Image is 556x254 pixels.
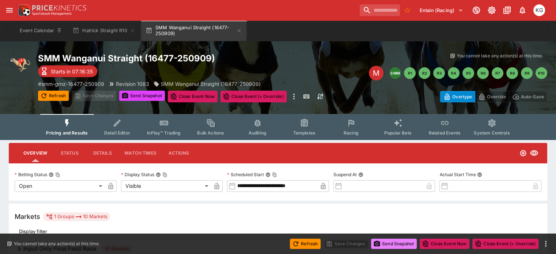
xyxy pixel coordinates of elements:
img: PriceKinetics [32,5,86,11]
button: Send Snapshot [371,239,417,249]
p: Copy To Clipboard [38,80,104,88]
button: Send Snapshot [119,91,165,101]
button: Kevin Gutschlag [531,2,547,18]
img: PriceKinetics Logo [16,3,31,18]
button: Close Event (+ Override) [472,239,538,249]
p: Revision 1083 [116,80,149,88]
button: Display filter [15,225,52,237]
div: 1 Groups 10 Markets [46,212,107,221]
span: Templates [293,130,315,136]
div: Start From [440,91,547,102]
button: Overview [18,144,53,162]
button: Connected to PK [470,4,483,17]
button: Copy To Clipboard [272,172,277,177]
p: Override [487,93,506,101]
button: Actions [162,144,195,162]
button: Notifications [516,4,529,17]
span: Racing [344,130,359,136]
svg: Open [519,149,527,157]
button: Close Event Now [420,239,469,249]
button: Hatrick Straight R10 [68,20,139,41]
p: Display Status [121,171,154,178]
span: System Controls [474,130,510,136]
button: R3 [433,67,445,79]
button: Suspend At [358,172,363,177]
p: Suspend At [333,171,357,178]
button: R10 [536,67,547,79]
div: Event type filters [40,114,515,140]
p: Betting Status [15,171,47,178]
button: Scheduled StartCopy To Clipboard [265,172,271,177]
button: Match Times [119,144,162,162]
button: Select Tenant [415,4,468,16]
span: Popular Bets [384,130,412,136]
span: Related Events [429,130,461,136]
button: Override [475,91,509,102]
p: Actual Start Time [439,171,476,178]
p: Auto-Save [521,93,544,101]
input: search [360,4,400,16]
button: Details [86,144,119,162]
span: Pricing and Results [46,130,88,136]
button: Status [53,144,86,162]
button: Betting StatusCopy To Clipboard [49,172,54,177]
button: R4 [448,67,459,79]
button: R8 [506,67,518,79]
button: R6 [477,67,489,79]
button: R7 [492,67,503,79]
p: Overtype [452,93,472,101]
button: Close Event Now [168,91,218,102]
button: Refresh [38,91,69,101]
button: Toggle light/dark mode [485,4,498,17]
img: greyhound_racing.png [9,53,32,76]
button: R2 [419,67,430,79]
p: Scheduled Start [227,171,264,178]
div: Visible [121,180,211,192]
button: Close Event (+ Override) [220,91,287,102]
button: more [541,239,550,248]
h5: Markets [15,212,40,221]
button: more [290,91,298,102]
p: Starts in 07:16:35 [51,68,93,75]
button: Display StatusCopy To Clipboard [156,172,161,177]
button: Copy To Clipboard [162,172,167,177]
h2: Copy To Clipboard [38,53,335,64]
img: Sportsbook Management [32,12,72,15]
button: No Bookmarks [401,4,413,16]
button: SMM [389,67,401,79]
button: Event Calendar [15,20,67,41]
p: You cannot take any action(s) at this time. [14,240,100,247]
button: SMM Wanganui Straight (16477-250909) [141,20,246,41]
div: Kevin Gutschlag [533,4,545,16]
div: SMM Wanganui Straight (16477-250909) [154,80,261,88]
span: Bulk Actions [197,130,224,136]
button: Copy To Clipboard [55,172,60,177]
button: R5 [462,67,474,79]
button: R1 [404,67,416,79]
button: Overtype [440,91,475,102]
button: Actual Start Time [477,172,482,177]
button: Documentation [500,4,514,17]
span: InPlay™ Trading [147,130,181,136]
span: Auditing [249,130,266,136]
p: SMM Wanganui Straight (16477-250909) [161,80,261,88]
nav: pagination navigation [389,67,547,79]
button: Refresh [290,239,321,249]
div: Edit Meeting [369,66,383,80]
button: Auto-Save [509,91,547,102]
button: open drawer [3,4,16,17]
svg: Visible [530,149,538,158]
div: Open [15,180,105,192]
span: Detail Editor [104,130,130,136]
button: R9 [521,67,533,79]
p: You cannot take any action(s) at this time. [457,53,543,59]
